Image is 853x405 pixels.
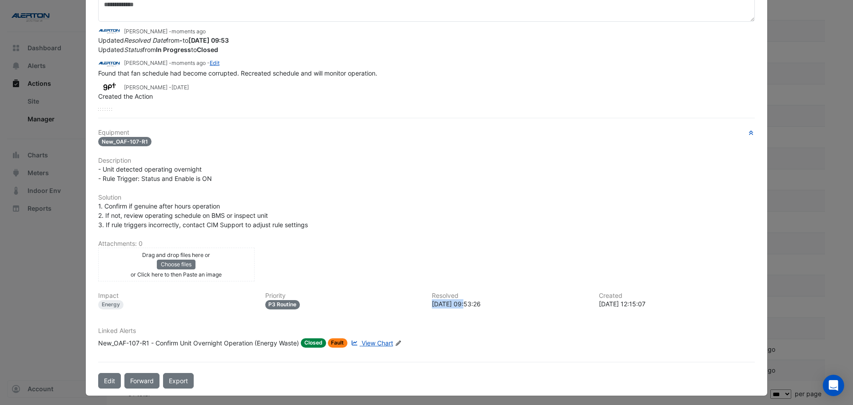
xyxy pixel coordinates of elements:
a: View Chart [349,338,393,348]
div: P3 Routine [265,300,300,309]
h6: Impact [98,292,255,300]
h6: Attachments: 0 [98,240,755,248]
button: Forward [124,373,159,389]
div: [DATE] 09:53:26 [432,299,588,309]
img: Alerton [98,26,120,36]
span: 1. Confirm if genuine after hours operation 2. If not, review operating schedule on BMS or inspec... [98,202,308,229]
span: 2025-09-15 09:53:26 [171,28,206,35]
strong: 2025-09-15 09:53:26 [188,36,229,44]
small: [PERSON_NAME] - [124,28,206,36]
button: Edit [98,373,121,389]
div: [DATE] 12:15:07 [599,299,755,309]
div: New_OAF-107-R1 - Confirm Unit Overnight Operation (Energy Waste) [98,338,299,348]
span: Updated from to [98,46,218,53]
small: or Click here to then Paste an image [131,271,222,278]
span: Fault [328,338,348,348]
span: View Chart [362,339,393,347]
span: Found that fan schedule had become corrupted. Recreated schedule and will monitor operation. [98,69,377,77]
h6: Priority [265,292,422,300]
h6: Description [98,157,755,164]
img: GPT Retail [98,82,120,92]
span: 2025-09-15 09:53:21 [171,60,206,66]
span: New_OAF-107-R1 [98,137,151,146]
div: Open Intercom Messenger [823,375,844,396]
a: Export [163,373,194,389]
span: - Unit detected operating overnight - Rule Trigger: Status and Enable is ON [98,165,212,182]
h6: Resolved [432,292,588,300]
img: Alerton [98,58,120,68]
h6: Equipment [98,129,755,136]
div: Energy [98,300,124,309]
strong: Closed [197,46,218,53]
h6: Solution [98,194,755,201]
a: Edit [210,60,219,66]
span: Updated from to [98,36,229,44]
span: Closed [301,338,326,348]
h6: Linked Alerts [98,327,755,335]
h6: Created [599,292,755,300]
small: [PERSON_NAME] - - [124,59,219,67]
small: Drag and drop files here or [142,252,210,258]
em: Status [124,46,143,53]
button: Choose files [157,260,195,269]
em: Resolved Date [124,36,166,44]
span: Created the Action [98,92,153,100]
fa-icon: Edit Linked Alerts [395,340,402,347]
small: [PERSON_NAME] - [124,84,189,92]
strong: - [179,36,183,44]
strong: In Progress [156,46,191,53]
span: 2025-08-27 12:15:07 [171,84,189,91]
